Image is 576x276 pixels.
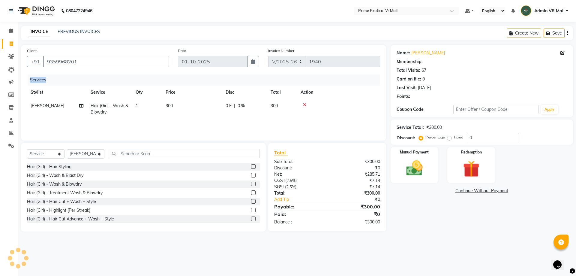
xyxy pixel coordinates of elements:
[327,159,384,165] div: ₹300.00
[274,184,285,190] span: SGST
[397,93,410,100] div: Points:
[109,149,260,158] input: Search or Scan
[392,188,572,194] a: Continue Without Payment
[226,103,232,109] span: 0 F
[421,67,426,74] div: 67
[91,103,128,115] span: Hair (Girl) - Wash & Blowdry
[327,177,384,184] div: ₹7.14
[551,252,570,270] iframe: chat widget
[28,74,385,86] div: Services
[397,135,415,141] div: Discount:
[27,181,82,187] div: Hair (Girl) - Wash & Blowdry
[27,164,71,170] div: Hair (Girl) - Hair Styling
[238,103,245,109] span: 0 %
[286,178,295,183] span: 2.5%
[411,50,445,56] a: [PERSON_NAME]
[461,150,482,155] label: Redemption
[327,165,384,171] div: ₹0
[178,48,186,53] label: Date
[27,86,87,99] th: Stylist
[222,86,267,99] th: Disc
[453,105,538,114] input: Enter Offer / Coupon Code
[401,159,428,178] img: _cash.svg
[327,171,384,177] div: ₹285.71
[397,76,421,82] div: Card on file:
[234,103,235,109] span: |
[397,106,453,113] div: Coupon Code
[270,171,327,177] div: Net:
[43,56,169,67] input: Search by Name/Mobile/Email/Code
[270,159,327,165] div: Sub Total:
[27,207,90,214] div: Hair (Girl) - Highlight (Per Streak)
[534,8,565,14] span: Admin VR Mall
[27,216,114,222] div: Hair (Girl) - Hair Cut Advance + Wash + Style
[271,103,278,108] span: 300
[58,29,100,34] a: PREVIOUS INVOICES
[15,2,56,19] img: logo
[132,86,162,99] th: Qty
[270,184,327,190] div: ( )
[27,190,103,196] div: Hair (Girl) - Treatment Wash & Blowdry
[270,219,327,225] div: Balance :
[327,211,384,218] div: ₹0
[66,2,92,19] b: 08047224946
[27,56,44,67] button: +91
[327,203,384,210] div: ₹300.00
[87,86,132,99] th: Service
[28,26,50,37] a: INVOICE
[31,103,64,108] span: [PERSON_NAME]
[162,86,222,99] th: Price
[454,135,463,140] label: Fixed
[426,124,442,131] div: ₹300.00
[270,177,327,184] div: ( )
[270,211,327,218] div: Paid:
[297,86,380,99] th: Action
[458,159,485,179] img: _gift.svg
[541,105,558,114] button: Apply
[397,59,423,65] div: Membership:
[270,165,327,171] div: Discount:
[337,196,384,203] div: ₹0
[27,48,37,53] label: Client
[507,29,541,38] button: Create New
[286,184,295,189] span: 2.5%
[270,196,337,203] a: Add Tip
[270,190,327,196] div: Total:
[166,103,173,108] span: 300
[397,124,424,131] div: Service Total:
[27,199,96,205] div: Hair (Girl) - Hair Cut + Wash + Style
[327,219,384,225] div: ₹300.00
[274,150,288,156] span: Total
[136,103,138,108] span: 1
[422,76,425,82] div: 0
[400,150,429,155] label: Manual Payment
[267,86,297,99] th: Total
[544,29,565,38] button: Save
[268,48,294,53] label: Invoice Number
[327,190,384,196] div: ₹300.00
[426,135,445,140] label: Percentage
[397,67,420,74] div: Total Visits:
[397,85,417,91] div: Last Visit:
[27,172,83,179] div: Hair (Girl) - Wash & Blast Dry
[270,203,327,210] div: Payable:
[274,178,285,183] span: CGST
[397,50,410,56] div: Name:
[521,5,531,16] img: Admin VR Mall
[418,85,431,91] div: [DATE]
[327,184,384,190] div: ₹7.14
